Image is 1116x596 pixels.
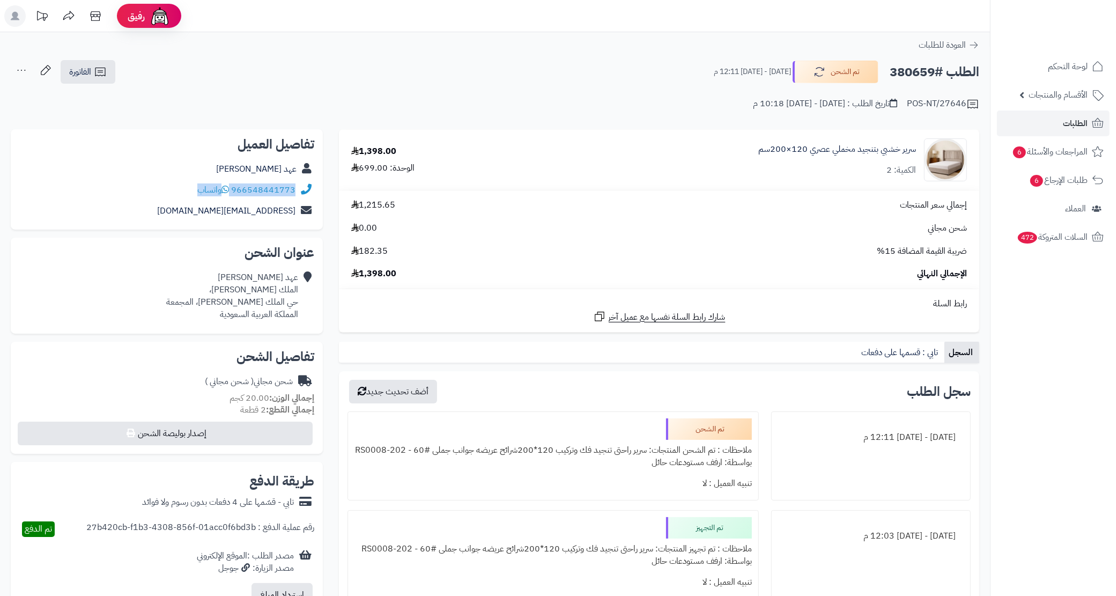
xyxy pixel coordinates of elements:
[351,199,395,211] span: 1,215.65
[666,418,752,440] div: تم الشحن
[1012,144,1088,159] span: المراجعات والأسئلة
[919,39,966,51] span: العودة للطلبات
[928,222,967,234] span: شحن مجاني
[886,164,916,176] div: الكمية: 2
[1065,201,1086,216] span: العملاء
[1029,173,1088,188] span: طلبات الإرجاع
[216,163,297,175] a: عهد [PERSON_NAME]
[714,67,791,77] small: [DATE] - [DATE] 12:11 م
[351,245,388,257] span: 182.35
[205,376,293,388] div: شحن مجاني
[1017,230,1088,245] span: السلات المتروكة
[149,5,171,27] img: ai-face.png
[944,342,979,363] a: السجل
[240,403,314,416] small: 2 قطعة
[890,61,979,83] h2: الطلب #380659
[128,10,145,23] span: رفيق
[877,245,967,257] span: ضريبة القيمة المضافة 15%
[997,196,1110,222] a: العملاء
[61,60,115,84] a: الفاتورة
[997,111,1110,136] a: الطلبات
[231,183,295,196] a: 966548441773
[997,139,1110,165] a: المراجعات والأسئلة6
[197,562,294,575] div: مصدر الزيارة: جوجل
[919,39,979,51] a: العودة للطلبات
[205,375,254,388] span: ( شحن مجاني )
[343,298,975,310] div: رابط السلة
[269,392,314,404] strong: إجمالي الوزن:
[354,440,752,473] div: ملاحظات : تم الشحن المنتجات: سرير راحتى تنجيد فك وتركيب 120*200شرائح عريضه جوانب جملى #60 - RS000...
[907,385,971,398] h3: سجل الطلب
[19,138,314,151] h2: تفاصيل العميل
[230,392,314,404] small: 20.00 كجم
[997,54,1110,79] a: لوحة التحكم
[907,98,979,111] div: POS-NT/27646
[609,311,726,323] span: شارك رابط السلة نفسها مع عميل آخر
[857,342,944,363] a: تابي : قسمها على دفعات
[86,521,314,537] div: رقم عملية الدفع : 27b420cb-f1b3-4308-856f-01acc0f6bd3b
[18,422,313,445] button: إصدار بوليصة الشحن
[351,222,377,234] span: 0.00
[593,310,726,323] a: شارك رابط السلة نفسها مع عميل آخر
[354,572,752,593] div: تنبيه العميل : لا
[197,550,294,575] div: مصدر الطلب :الموقع الإلكتروني
[917,268,967,280] span: الإجمالي النهائي
[778,526,964,547] div: [DATE] - [DATE] 12:03 م
[25,523,52,535] span: تم الدفع
[28,5,55,30] a: تحديثات المنصة
[19,350,314,363] h2: تفاصيل الشحن
[351,268,396,280] span: 1,398.00
[900,199,967,211] span: إجمالي سعر المنتجات
[351,145,396,158] div: 1,398.00
[758,143,916,156] a: سرير خشبي بتنجيد مخملي عصري 120×200سم
[351,162,415,174] div: الوحدة: 699.00
[1029,87,1088,102] span: الأقسام والمنتجات
[1043,27,1106,50] img: logo-2.png
[1030,175,1043,187] span: 6
[19,246,314,259] h2: عنوان الشحن
[349,380,437,403] button: أضف تحديث جديد
[354,473,752,494] div: تنبيه العميل : لا
[666,517,752,539] div: تم التجهيز
[166,271,298,320] div: عهد [PERSON_NAME] الملك [PERSON_NAME]، حي الملك [PERSON_NAME]، المجمعة المملكة العربية السعودية
[1018,232,1037,244] span: 472
[157,204,295,217] a: [EMAIL_ADDRESS][DOMAIN_NAME]
[1013,146,1026,158] span: 6
[997,224,1110,250] a: السلات المتروكة472
[249,475,314,488] h2: طريقة الدفع
[778,427,964,448] div: [DATE] - [DATE] 12:11 م
[997,167,1110,193] a: طلبات الإرجاع6
[266,403,314,416] strong: إجمالي القطع:
[197,183,229,196] a: واتساب
[925,138,966,181] img: 1756283185-1-90x90.jpg
[142,496,294,509] div: تابي - قسّمها على 4 دفعات بدون رسوم ولا فوائد
[753,98,897,110] div: تاريخ الطلب : [DATE] - [DATE] 10:18 م
[1048,59,1088,74] span: لوحة التحكم
[354,539,752,572] div: ملاحظات : تم تجهيز المنتجات: سرير راحتى تنجيد فك وتركيب 120*200شرائح عريضه جوانب جملى #60 - RS000...
[793,61,878,83] button: تم الشحن
[69,65,91,78] span: الفاتورة
[1063,116,1088,131] span: الطلبات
